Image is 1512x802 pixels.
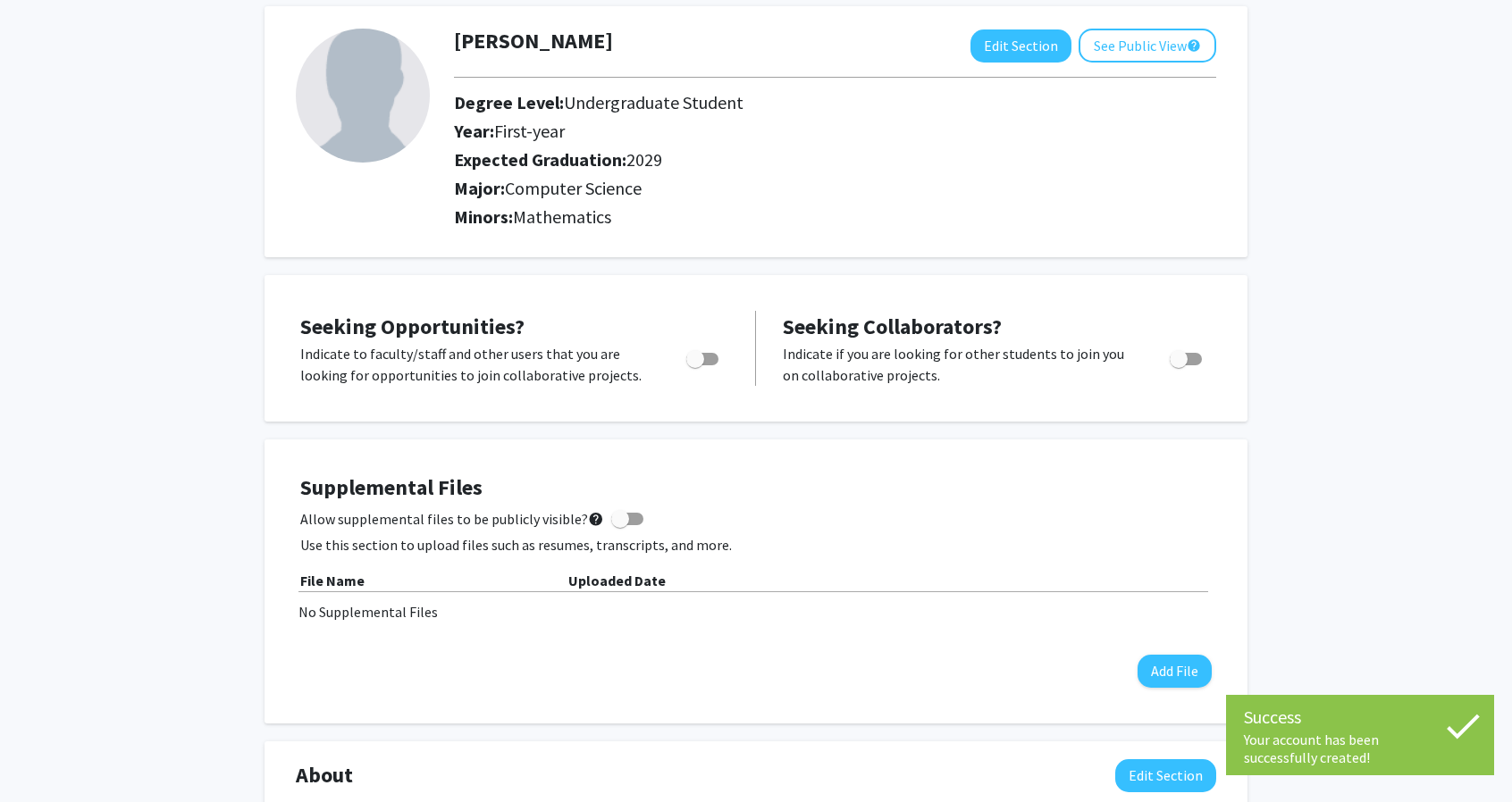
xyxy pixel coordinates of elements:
[505,177,642,199] span: Computer Science
[300,508,604,530] span: Allow supplemental files to be publicly visible?
[296,29,430,163] img: Profile Picture
[300,343,652,386] p: Indicate to faculty/staff and other users that you are looking for opportunities to join collabor...
[970,29,1071,63] button: Edit Section
[1079,29,1216,63] button: See Public View
[1115,759,1216,792] button: Edit About
[1138,655,1212,688] button: Add File
[454,149,1116,171] h2: Expected Graduation:
[513,205,611,228] span: Mathematics
[494,120,565,142] span: First-year
[1187,35,1201,56] mat-icon: help
[300,475,1212,501] h4: Supplemental Files
[564,91,743,113] span: Undergraduate Student
[1244,704,1476,731] div: Success
[783,313,1002,340] span: Seeking Collaborators?
[454,29,613,54] h1: [PERSON_NAME]
[626,148,662,171] span: 2029
[454,178,1216,199] h2: Major:
[300,313,525,340] span: Seeking Opportunities?
[454,92,1116,113] h2: Degree Level:
[454,206,1216,228] h2: Minors:
[568,572,666,589] b: Uploaded Date
[296,759,353,791] span: About
[1163,343,1212,370] div: Toggle
[679,343,728,370] div: Toggle
[298,601,1214,622] div: No Supplemental Files
[300,534,1212,556] p: Use this section to upload files such as resumes, transcripts, and more.
[300,572,365,589] b: File Name
[454,121,1116,142] h2: Year:
[588,508,604,530] mat-icon: help
[1244,731,1476,766] div: Your account has been successfully created!
[783,343,1136,386] p: Indicate if you are looking for other students to join you on collaborative projects.
[13,722,76,789] iframe: Chat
